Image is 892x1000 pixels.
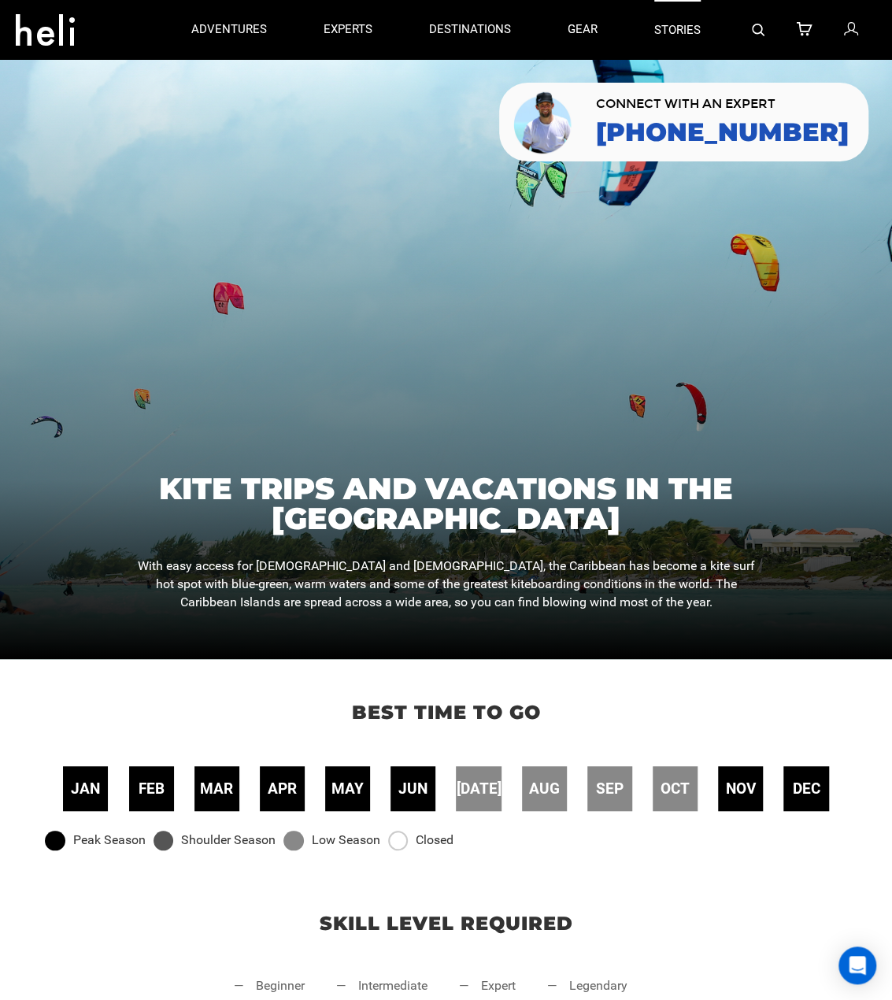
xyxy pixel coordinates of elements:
[16,910,876,937] p: Skill Level Required
[752,24,764,36] img: search-bar-icon.svg
[792,778,820,799] span: dec
[127,474,764,534] h1: Kite Trips and Vacations in the [GEOGRAPHIC_DATA]
[529,778,560,799] span: aug
[726,778,756,799] span: nov
[73,831,146,850] span: Peak Season
[596,118,849,146] a: [PHONE_NUMBER]
[200,778,233,799] span: mar
[596,778,624,799] span: sep
[511,89,576,155] img: contact our team
[429,21,511,38] p: destinations
[398,778,427,799] span: jun
[324,21,372,38] p: experts
[139,778,165,799] span: feb
[71,778,100,799] span: jan
[181,831,276,850] span: Shoulder Season
[191,21,267,38] p: adventures
[331,778,364,799] span: may
[268,778,297,799] span: apr
[457,778,502,799] span: [DATE]
[661,778,690,799] span: oct
[596,98,849,110] span: CONNECT WITH AN EXPERT
[838,946,876,984] div: Open Intercom Messenger
[312,831,380,850] span: Low Season
[16,699,876,726] p: Best time to go
[416,831,453,850] span: Closed
[127,557,764,612] p: With easy access for [DEMOGRAPHIC_DATA] and [DEMOGRAPHIC_DATA], the Caribbean has become a kite s...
